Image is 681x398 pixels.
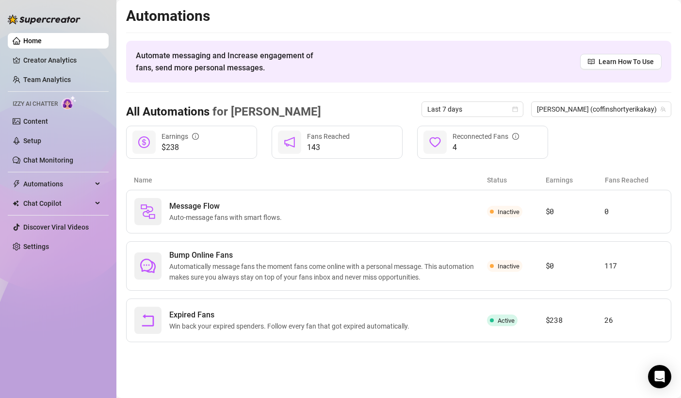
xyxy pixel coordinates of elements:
span: $238 [162,142,199,153]
div: Earnings [162,131,199,142]
img: AI Chatter [62,96,77,110]
span: team [660,106,666,112]
span: heart [429,136,441,148]
a: Team Analytics [23,76,71,83]
span: Automations [23,176,92,192]
span: Expired Fans [169,309,413,321]
div: Reconnected Fans [453,131,519,142]
img: svg%3e [140,204,156,219]
span: Win back your expired spenders. Follow every fan that got expired automatically. [169,321,413,332]
span: Chat Copilot [23,196,92,211]
a: Content [23,117,48,125]
span: for [PERSON_NAME] [210,105,321,118]
span: comment [140,258,156,274]
span: Inactive [498,263,519,270]
span: Fans Reached [307,133,350,140]
a: Discover Viral Videos [23,223,89,231]
article: Fans Reached [605,175,664,185]
span: info-circle [512,133,519,140]
span: Learn How To Use [599,56,654,67]
article: 0 [604,206,663,217]
a: Setup [23,137,41,145]
article: Status [487,175,546,185]
span: Erika (coffinshortyerikakay) [537,102,665,116]
span: 4 [453,142,519,153]
span: Inactive [498,208,519,216]
span: calendar [512,106,518,112]
span: Message Flow [169,200,286,212]
article: 26 [604,315,663,326]
a: Learn How To Use [580,54,662,69]
span: Bump Online Fans [169,249,487,261]
a: Home [23,37,42,45]
span: notification [284,136,295,148]
a: Settings [23,243,49,250]
h3: All Automations [126,104,321,120]
article: Earnings [546,175,604,185]
span: Automatically message fans the moment fans come online with a personal message. This automation m... [169,261,487,282]
article: $238 [546,315,604,326]
span: thunderbolt [13,180,20,188]
span: Last 7 days [427,102,518,116]
article: Name [134,175,487,185]
a: Chat Monitoring [23,156,73,164]
h2: Automations [126,7,671,25]
img: logo-BBDzfeDw.svg [8,15,81,24]
article: $0 [546,260,604,272]
div: Open Intercom Messenger [648,365,671,388]
span: Auto-message fans with smart flows. [169,212,286,223]
span: Active [498,317,515,324]
span: Izzy AI Chatter [13,99,58,109]
img: Chat Copilot [13,200,19,207]
span: rollback [140,313,156,328]
span: dollar [138,136,150,148]
article: 117 [604,260,663,272]
a: Creator Analytics [23,52,101,68]
span: read [588,58,595,65]
span: 143 [307,142,350,153]
span: Automate messaging and Increase engagement of fans, send more personal messages. [136,50,323,74]
span: info-circle [192,133,199,140]
article: $0 [546,206,604,217]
